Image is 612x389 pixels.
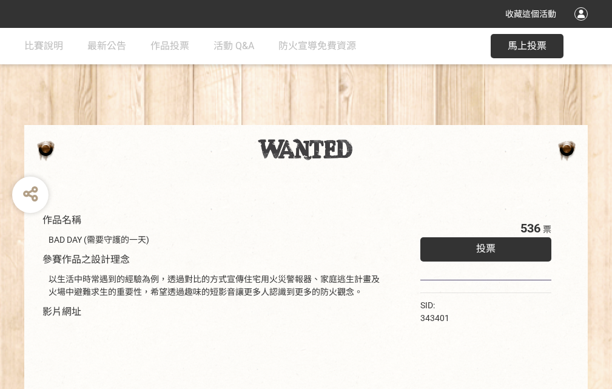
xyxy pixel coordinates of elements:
a: 比賽說明 [24,28,63,64]
span: 536 [520,221,540,235]
span: 比賽說明 [24,40,63,52]
span: 影片網址 [42,306,81,317]
span: 防火宣導免費資源 [278,40,356,52]
span: 投票 [476,243,496,254]
span: 活動 Q&A [214,40,254,52]
span: 最新公告 [87,40,126,52]
div: BAD DAY (需要守護的一天) [49,234,384,246]
button: 馬上投票 [491,34,563,58]
iframe: Facebook Share [452,299,513,311]
a: 作品投票 [150,28,189,64]
span: 收藏這個活動 [505,9,556,19]
span: SID: 343401 [420,300,449,323]
a: 最新公告 [87,28,126,64]
a: 防火宣導免費資源 [278,28,356,64]
span: 馬上投票 [508,40,546,52]
span: 票 [543,225,551,234]
a: 活動 Q&A [214,28,254,64]
div: 以生活中時常遇到的經驗為例，透過對比的方式宣傳住宅用火災警報器、家庭逃生計畫及火場中避難求生的重要性，希望透過趣味的短影音讓更多人認識到更多的防火觀念。 [49,273,384,299]
span: 作品投票 [150,40,189,52]
span: 作品名稱 [42,214,81,226]
span: 參賽作品之設計理念 [42,254,130,265]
